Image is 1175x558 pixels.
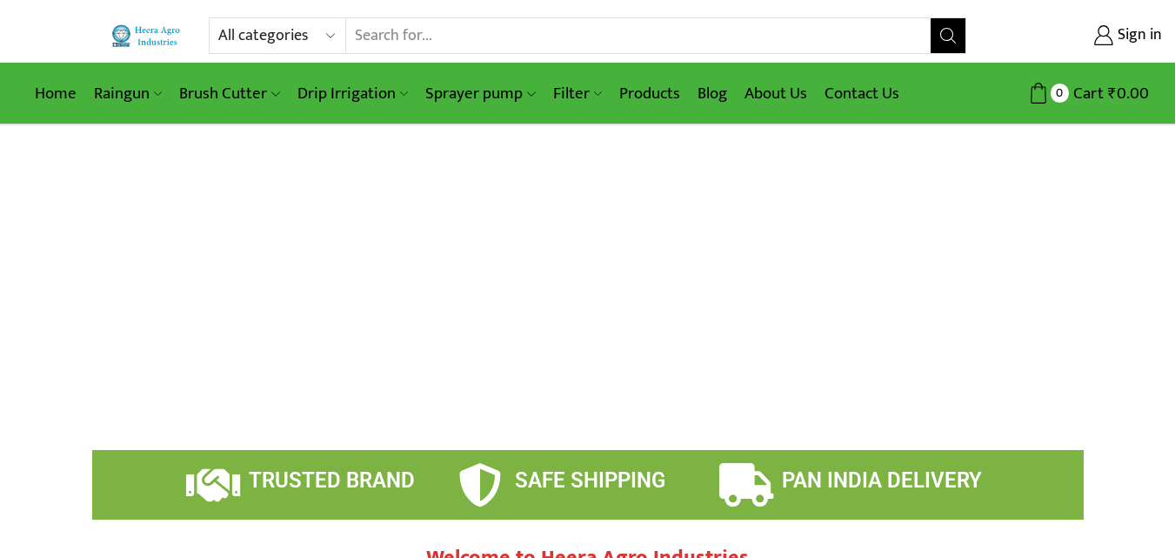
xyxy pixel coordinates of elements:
[85,73,170,114] a: Raingun
[984,77,1149,110] a: 0 Cart ₹0.00
[544,73,611,114] a: Filter
[1113,24,1162,47] span: Sign in
[26,73,85,114] a: Home
[515,468,665,493] span: SAFE SHIPPING
[689,73,736,114] a: Blog
[1051,84,1069,102] span: 0
[816,73,908,114] a: Contact Us
[736,73,816,114] a: About Us
[346,18,930,53] input: Search for...
[289,73,417,114] a: Drip Irrigation
[249,468,415,493] span: TRUSTED BRAND
[1108,80,1149,107] bdi: 0.00
[931,18,965,53] button: Search button
[170,73,288,114] a: Brush Cutter
[611,73,689,114] a: Products
[1069,82,1104,105] span: Cart
[1108,80,1117,107] span: ₹
[417,73,544,114] a: Sprayer pump
[782,468,982,493] span: PAN INDIA DELIVERY
[992,20,1162,51] a: Sign in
